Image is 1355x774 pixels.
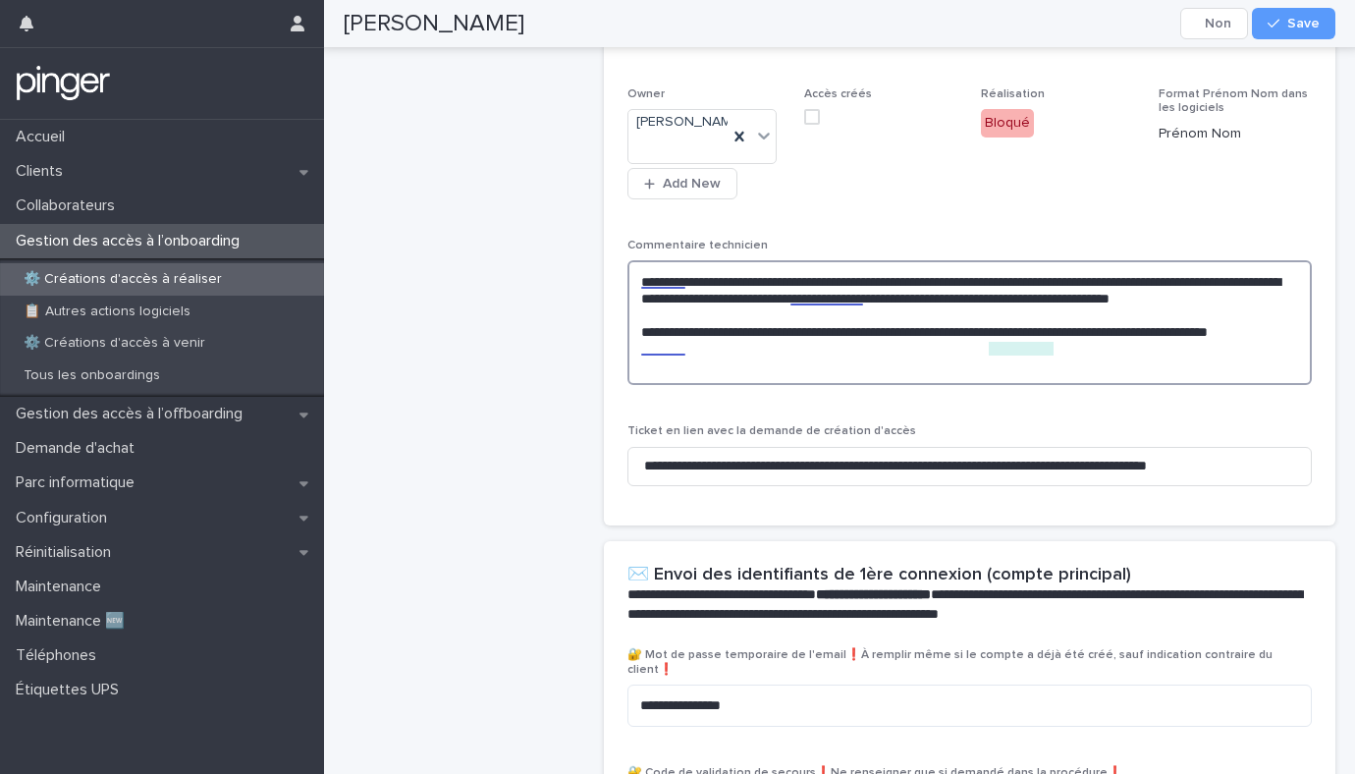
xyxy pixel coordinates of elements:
[8,196,131,215] p: Collaborateurs
[981,88,1045,100] span: Réalisation
[344,10,524,38] h2: [PERSON_NAME]
[627,565,1131,586] h2: ✉️ Envoi des identifiants de 1ère connexion (compte principal)
[627,425,916,437] span: Ticket en lien avec la demande de création d'accès
[8,405,258,423] p: Gestion des accès à l’offboarding
[663,177,721,191] span: Add New
[8,335,221,352] p: ⚙️ Créations d'accès à venir
[8,271,238,288] p: ⚙️ Créations d'accès à réaliser
[8,232,255,250] p: Gestion des accès à l’onboarding
[627,649,1273,675] span: 🔐 Mot de passe temporaire de l'email❗À remplir même si le compte a déjà été créé, sauf indication...
[8,646,112,665] p: Téléphones
[8,128,81,146] p: Accueil
[1252,8,1335,39] button: Save
[804,88,872,100] span: Accès créés
[981,109,1034,138] div: Bloqué
[16,64,111,103] img: mTgBEunGTSyRkCgitkcU
[627,168,737,199] button: Add New
[8,681,135,699] p: Étiquettes UPS
[627,88,665,100] span: Owner
[636,112,743,133] span: [PERSON_NAME]
[8,543,127,562] p: Réinitialisation
[627,240,768,251] span: Commentaire technicien
[1159,88,1308,114] span: Format Prénom Nom dans les logiciels
[8,509,123,527] p: Configuration
[8,578,117,596] p: Maintenance
[8,304,206,320] p: 📋 Autres actions logiciels
[1159,124,1312,144] p: Prénom Nom
[8,367,176,384] p: Tous les onboardings
[1287,17,1320,30] span: Save
[8,473,150,492] p: Parc informatique
[8,612,140,631] p: Maintenance 🆕
[8,439,150,458] p: Demande d'achat
[8,162,79,181] p: Clients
